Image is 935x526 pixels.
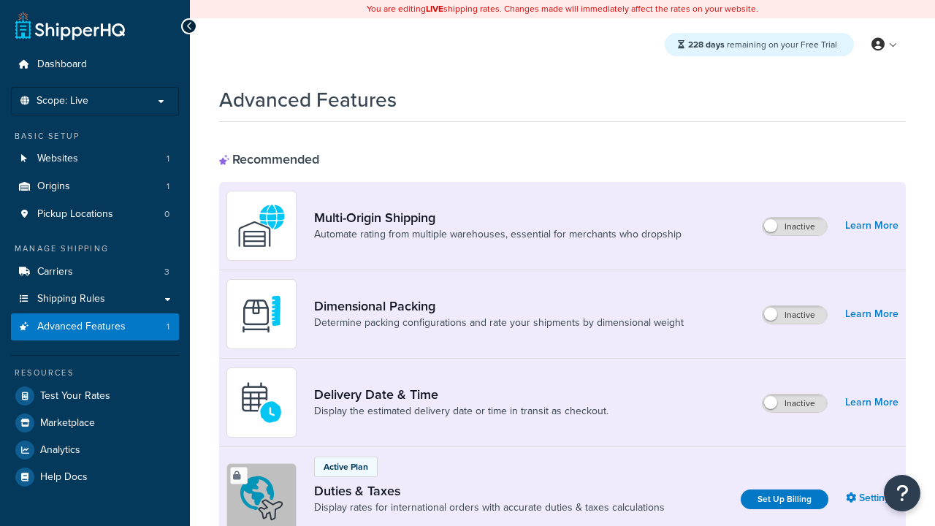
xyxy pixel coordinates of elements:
[11,437,179,463] a: Analytics
[11,259,179,286] a: Carriers3
[324,460,368,473] p: Active Plan
[11,259,179,286] li: Carriers
[167,321,169,333] span: 1
[37,321,126,333] span: Advanced Features
[37,58,87,71] span: Dashboard
[688,38,725,51] strong: 228 days
[11,51,179,78] a: Dashboard
[40,471,88,484] span: Help Docs
[846,488,898,508] a: Settings
[314,483,665,499] a: Duties & Taxes
[314,404,608,419] a: Display the estimated delivery date or time in transit as checkout.
[11,367,179,379] div: Resources
[314,227,682,242] a: Automate rating from multiple warehouses, essential for merchants who dropship
[11,313,179,340] a: Advanced Features1
[40,390,110,403] span: Test Your Rates
[11,201,179,228] a: Pickup Locations0
[37,293,105,305] span: Shipping Rules
[37,153,78,165] span: Websites
[11,243,179,255] div: Manage Shipping
[167,180,169,193] span: 1
[11,286,179,313] a: Shipping Rules
[167,153,169,165] span: 1
[37,208,113,221] span: Pickup Locations
[37,95,88,107] span: Scope: Live
[11,130,179,142] div: Basic Setup
[426,2,443,15] b: LIVE
[164,208,169,221] span: 0
[40,417,95,430] span: Marketplace
[741,489,828,509] a: Set Up Billing
[219,85,397,114] h1: Advanced Features
[37,180,70,193] span: Origins
[236,289,287,340] img: DTVBYsAAAAAASUVORK5CYII=
[11,313,179,340] li: Advanced Features
[37,266,73,278] span: Carriers
[11,145,179,172] a: Websites1
[40,444,80,457] span: Analytics
[164,266,169,278] span: 3
[688,38,837,51] span: remaining on your Free Trial
[314,298,684,314] a: Dimensional Packing
[11,201,179,228] li: Pickup Locations
[236,200,287,251] img: WatD5o0RtDAAAAAElFTkSuQmCC
[884,475,920,511] button: Open Resource Center
[11,145,179,172] li: Websites
[845,304,898,324] a: Learn More
[11,464,179,490] a: Help Docs
[11,410,179,436] a: Marketplace
[763,306,827,324] label: Inactive
[11,383,179,409] a: Test Your Rates
[314,316,684,330] a: Determine packing configurations and rate your shipments by dimensional weight
[314,500,665,515] a: Display rates for international orders with accurate duties & taxes calculations
[314,386,608,403] a: Delivery Date & Time
[11,173,179,200] a: Origins1
[236,377,287,428] img: gfkeb5ejjkALwAAAABJRU5ErkJggg==
[845,216,898,236] a: Learn More
[11,173,179,200] li: Origins
[763,218,827,235] label: Inactive
[763,394,827,412] label: Inactive
[219,151,319,167] div: Recommended
[314,210,682,226] a: Multi-Origin Shipping
[845,392,898,413] a: Learn More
